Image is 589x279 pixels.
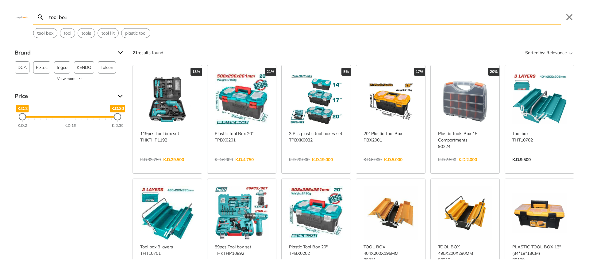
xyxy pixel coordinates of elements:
[112,123,123,128] div: K.D.30
[564,12,574,22] button: Close
[546,48,567,58] span: Relevance
[82,30,91,36] span: tools
[57,62,67,73] span: Ingco
[488,68,499,76] div: 20%
[101,62,113,73] span: Tolsen
[98,28,119,38] div: Suggestion: tool kit
[19,113,26,120] div: Minimum Price
[102,30,115,36] span: tool kit
[567,49,574,56] svg: Sort
[33,28,57,38] div: Suggestion: tool box
[78,28,95,38] button: Select suggestion: tools
[191,68,202,76] div: 13%
[125,30,146,36] span: plastic tool
[18,123,27,128] div: K.D.2
[54,61,70,74] button: Ingco
[17,62,27,73] span: DCA
[33,61,50,74] button: Fixtec
[48,10,561,24] input: Search…
[33,28,57,38] button: Select suggestion: tool box
[77,62,91,73] span: KENDO
[15,76,125,81] button: View more
[414,68,425,76] div: 17%
[15,48,113,58] span: Brand
[15,16,29,18] img: Close
[64,123,76,128] div: K.D.16
[15,61,29,74] button: DCA
[57,76,75,81] span: View more
[60,28,75,38] button: Select suggestion: tool
[341,68,351,76] div: 5%
[133,50,137,55] strong: 21
[78,28,95,38] div: Suggestion: tools
[114,113,121,120] div: Maximum Price
[121,28,150,38] div: Suggestion: plastic tool
[121,28,150,38] button: Select suggestion: plastic tool
[265,68,276,76] div: 21%
[37,30,51,36] strong: tool bo
[37,13,44,21] svg: Search
[74,61,94,74] button: KENDO
[524,48,574,58] button: Sorted by:Relevance Sort
[133,48,163,58] div: results found
[60,28,75,38] div: Suggestion: tool
[98,28,118,38] button: Select suggestion: tool kit
[64,30,71,36] span: tool
[15,91,113,101] span: Price
[37,30,53,36] span: x
[36,62,48,73] span: Fixtec
[98,61,116,74] button: Tolsen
